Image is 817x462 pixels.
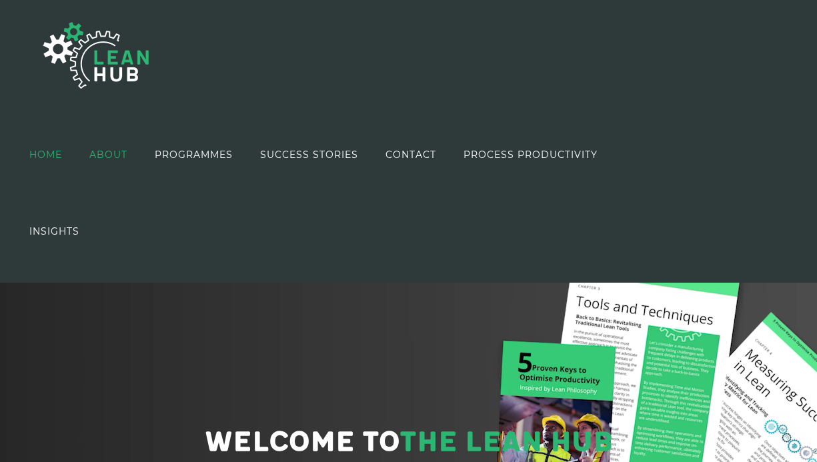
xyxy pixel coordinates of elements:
[385,116,436,193] a: CONTACT
[464,150,598,159] span: PROCESS PRODUCTIVITY
[89,150,127,159] span: ABOUT
[205,425,399,459] span: Welcome to
[464,116,598,193] a: PROCESS PRODUCTIVITY
[29,116,640,269] nav: Main Menu
[155,116,233,193] a: PROGRAMMES
[89,116,127,193] a: ABOUT
[29,193,79,269] a: INSIGHTS
[29,150,62,159] span: HOME
[155,150,233,159] span: PROGRAMMES
[29,116,62,193] a: HOME
[260,116,358,193] a: SUCCESS STORIES
[260,150,358,159] span: SUCCESS STORIES
[385,150,436,159] span: CONTACT
[399,425,612,459] span: THE LEAN HUB
[29,227,79,236] span: INSIGHTS
[29,8,163,103] img: The Lean Hub | Optimising productivity with Lean Logo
